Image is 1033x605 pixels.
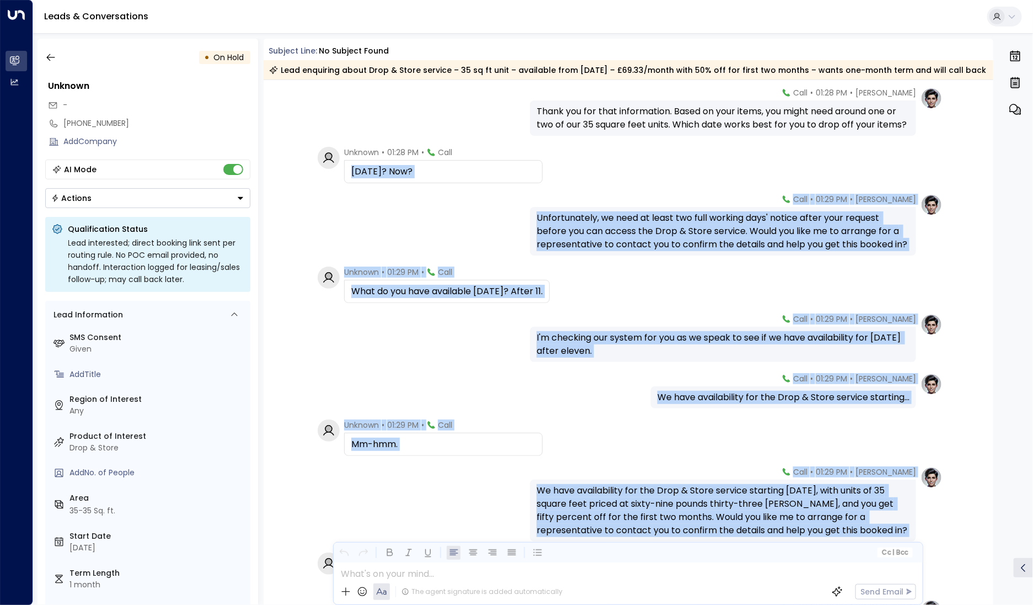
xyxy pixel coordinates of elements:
[214,52,244,63] span: On Hold
[70,405,246,417] div: Any
[45,188,250,208] button: Actions
[855,314,916,325] span: [PERSON_NAME]
[64,118,250,129] div: [PHONE_NUMBER]
[70,369,246,380] div: AddTitle
[269,45,318,56] span: Subject Line:
[816,87,847,98] span: 01:28 PM
[855,194,916,205] span: [PERSON_NAME]
[382,420,384,431] span: •
[920,373,943,395] img: profile-logo.png
[855,466,916,477] span: [PERSON_NAME]
[793,87,807,98] span: Call
[810,373,813,384] span: •
[45,188,250,208] div: Button group with a nested menu
[793,314,807,325] span: Call
[70,542,246,554] div: [DATE]
[51,193,92,203] div: Actions
[816,314,847,325] span: 01:29 PM
[68,224,244,235] p: Qualification Status
[850,194,853,205] span: •
[793,194,807,205] span: Call
[269,65,987,76] div: Lead enquiring about Drop & Store service – 35 sq ft unit – available from [DATE] – £69.33/month ...
[882,549,908,556] span: Cc Bcc
[850,373,853,384] span: •
[70,442,246,454] div: Drop & Store
[337,546,351,560] button: Undo
[810,466,813,477] span: •
[850,314,853,325] span: •
[438,147,452,158] span: Call
[344,267,379,278] span: Unknown
[65,164,97,175] div: AI Mode
[70,467,246,479] div: AddNo. of People
[44,10,148,23] a: Leads & Conversations
[356,546,370,560] button: Redo
[70,431,246,442] label: Product of Interest
[537,331,909,358] div: I'm checking our system for you as we speak to see if we have availability for [DATE] after eleven.
[351,438,536,451] div: Mm-hmm.
[920,466,943,489] img: profile-logo.png
[70,394,246,405] label: Region of Interest
[877,548,913,558] button: Cc|Bcc
[816,466,847,477] span: 01:29 PM
[810,194,813,205] span: •
[382,267,384,278] span: •
[855,373,916,384] span: [PERSON_NAME]
[319,45,389,57] div: No subject found
[387,267,419,278] span: 01:29 PM
[537,484,909,537] div: We have availability for the Drop & Store service starting [DATE], with units of 35 square feet p...
[70,530,246,542] label: Start Date
[421,147,424,158] span: •
[920,314,943,336] img: profile-logo.png
[205,47,210,67] div: •
[438,267,452,278] span: Call
[49,79,250,93] div: Unknown
[344,420,379,431] span: Unknown
[421,420,424,431] span: •
[850,87,853,98] span: •
[70,492,246,504] label: Area
[793,373,807,384] span: Call
[537,105,909,131] div: Thank you for that information. Based on your items, you might need around one or two of our 35 s...
[438,420,452,431] span: Call
[387,147,419,158] span: 01:28 PM
[68,237,244,285] div: Lead interested; direct booking link sent per routing rule. No POC email provided, no handoff. In...
[70,343,246,355] div: Given
[70,567,246,579] label: Term Length
[421,267,424,278] span: •
[70,505,116,517] div: 35-35 Sq. ft.
[351,165,536,178] div: [DATE]? Now?
[344,147,379,158] span: Unknown
[920,194,943,216] img: profile-logo.png
[537,211,909,251] div: Unfortunately, we need at least two full working days' notice after your request before you can a...
[892,549,895,556] span: |
[850,466,853,477] span: •
[63,99,68,110] span: -
[64,136,250,147] div: AddCompany
[50,309,124,321] div: Lead Information
[387,420,419,431] span: 01:29 PM
[70,579,246,591] div: 1 month
[855,87,916,98] span: [PERSON_NAME]
[402,587,563,597] div: The agent signature is added automatically
[810,314,813,325] span: •
[920,87,943,109] img: profile-logo.png
[810,87,813,98] span: •
[657,391,909,404] div: We have availability for the Drop & Store service starting...
[793,466,807,477] span: Call
[816,194,847,205] span: 01:29 PM
[816,373,847,384] span: 01:29 PM
[70,332,246,343] label: SMS Consent
[382,147,384,158] span: •
[351,285,543,298] div: What do you have available [DATE]? After 11.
